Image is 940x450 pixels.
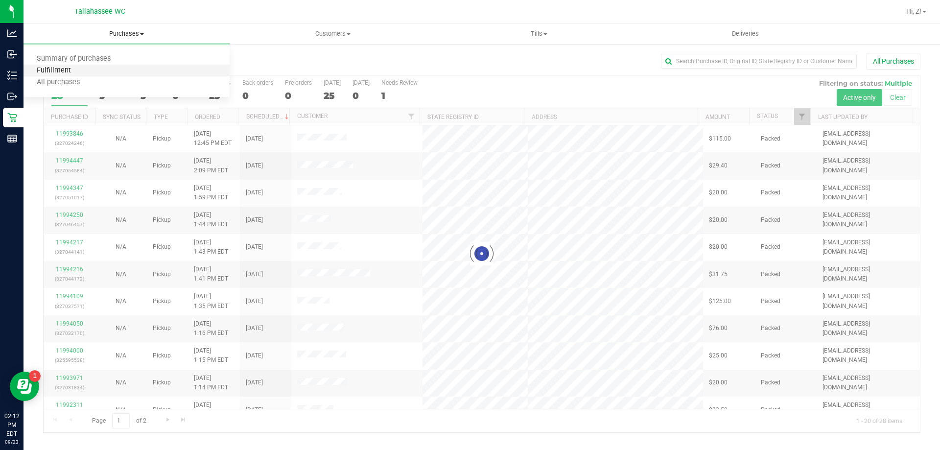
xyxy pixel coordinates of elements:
p: 02:12 PM EDT [4,412,19,438]
span: All purchases [23,78,93,87]
a: Purchases Summary of purchases Fulfillment All purchases [23,24,230,44]
span: Tallahassee WC [74,7,125,16]
span: Deliveries [719,29,772,38]
inline-svg: Inventory [7,71,17,80]
inline-svg: Retail [7,113,17,122]
inline-svg: Reports [7,134,17,143]
inline-svg: Analytics [7,28,17,38]
p: 09/23 [4,438,19,446]
span: Fulfillment [23,67,84,75]
span: Customers [230,29,435,38]
span: Hi, Z! [906,7,921,15]
span: Summary of purchases [23,55,124,63]
inline-svg: Inbound [7,49,17,59]
a: Tills [436,24,642,44]
button: All Purchases [867,53,920,70]
a: Deliveries [642,24,848,44]
span: Purchases [23,29,230,38]
inline-svg: Outbound [7,92,17,101]
a: Customers [230,24,436,44]
input: Search Purchase ID, Original ID, State Registry ID or Customer Name... [661,54,857,69]
iframe: Resource center unread badge [29,370,41,382]
span: Tills [436,29,641,38]
iframe: Resource center [10,372,39,401]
